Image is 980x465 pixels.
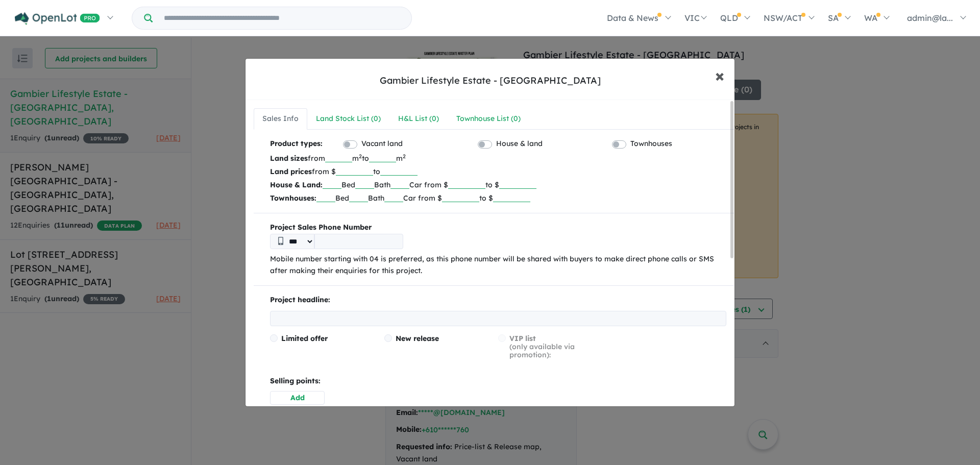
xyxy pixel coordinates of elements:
div: Land Stock List ( 0 ) [316,113,381,125]
p: from $ to [270,165,726,178]
sup: 2 [403,153,406,160]
button: Add [270,391,325,405]
p: Mobile number starting with 04 is preferred, as this phone number will be shared with buyers to m... [270,253,726,278]
span: admin@la... [907,13,953,23]
p: Selling points: [270,375,726,387]
b: Project Sales Phone Number [270,222,726,234]
b: House & Land: [270,180,323,189]
label: Townhouses [630,138,672,150]
img: Openlot PRO Logo White [15,12,100,25]
p: Bed Bath Car from $ to $ [270,178,726,191]
div: Gambier Lifestyle Estate - [GEOGRAPHIC_DATA] [380,74,601,87]
b: Product types: [270,138,323,152]
span: New release [396,334,439,343]
p: from m to m [270,152,726,165]
b: Land sizes [270,154,308,163]
div: H&L List ( 0 ) [398,113,439,125]
p: Project headline: [270,294,726,306]
sup: 2 [359,153,362,160]
input: Try estate name, suburb, builder or developer [155,7,409,29]
label: House & land [496,138,543,150]
label: Vacant land [361,138,403,150]
p: Bed Bath Car from $ to $ [270,191,726,205]
span: × [715,64,724,86]
b: Land prices [270,167,312,176]
img: Phone icon [278,237,283,245]
span: Limited offer [281,334,328,343]
div: Townhouse List ( 0 ) [456,113,521,125]
b: Townhouses: [270,193,316,203]
div: Sales Info [262,113,299,125]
